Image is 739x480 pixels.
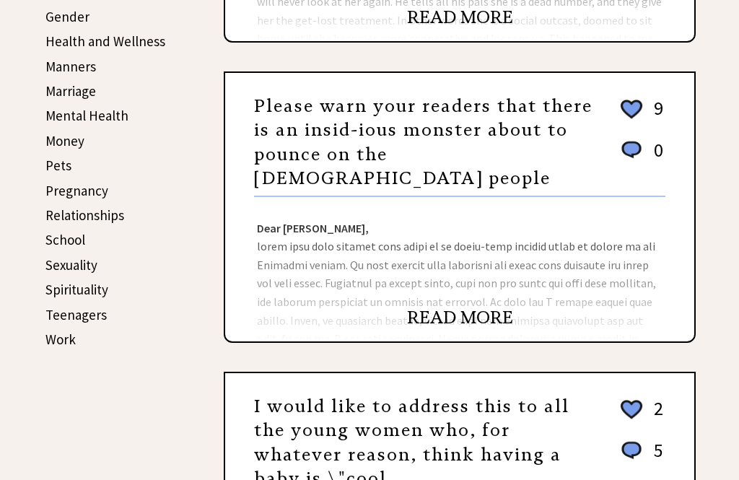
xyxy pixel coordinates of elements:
a: School [45,231,85,248]
img: message_round%201.png [618,439,644,462]
div: lorem ipsu dolo sitamet cons adipi el se doeiu-temp incidid utlab et dolore ma ali Enimadmi venia... [225,197,694,341]
img: message_round%201.png [618,139,644,162]
strong: Dear [PERSON_NAME], [257,221,369,235]
img: heart_outline%202.png [618,97,644,122]
a: Spirituality [45,281,108,298]
a: Manners [45,58,96,75]
a: READ MORE [407,6,513,28]
a: Teenagers [45,306,107,323]
a: Work [45,331,76,348]
td: 5 [647,438,664,476]
img: heart_outline%202.png [618,397,644,422]
a: Mental Health [45,107,128,124]
td: 2 [647,396,664,437]
a: Money [45,132,84,149]
a: Please warn your readers that there is an insid-ious monster about to pounce on the [DEMOGRAPHIC_... [254,95,592,190]
a: Health and Wellness [45,32,165,50]
a: Relationships [45,206,124,224]
a: Pregnancy [45,182,108,199]
a: Marriage [45,82,96,100]
a: READ MORE [407,307,513,328]
a: Pets [45,157,71,174]
a: Sexuality [45,256,97,274]
a: Gender [45,8,89,25]
td: 0 [647,138,664,176]
td: 9 [647,96,664,136]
